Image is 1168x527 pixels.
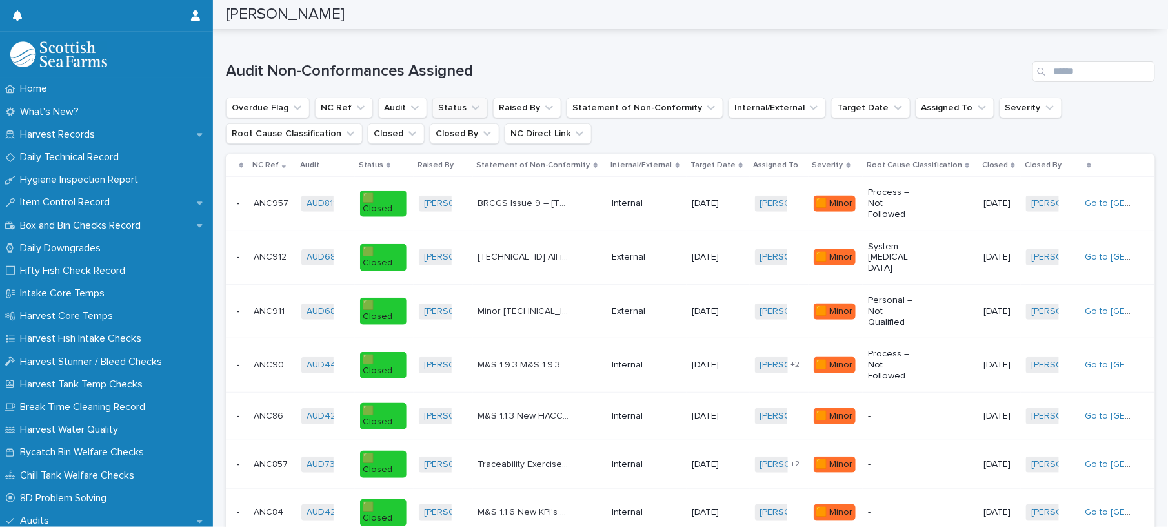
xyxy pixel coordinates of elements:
a: [PERSON_NAME] [424,411,494,422]
p: Daily Technical Record [15,151,129,163]
p: Process – Not Followed [868,187,914,220]
a: [PERSON_NAME] [760,360,831,371]
p: Harvest Core Temps [15,310,123,322]
button: Overdue Flag [226,98,310,118]
p: NC Ref [252,158,279,172]
span: + 2 [790,460,800,468]
div: 🟧 Minor [814,304,856,320]
button: Statement of Non-Conformity [567,98,723,118]
p: Daily Downgrades [15,242,111,254]
p: Box and Bin Checks Record [15,220,151,232]
p: Internal [612,459,658,470]
p: Closed [982,158,1008,172]
p: - [236,408,242,422]
p: Harvest Water Quality [15,424,128,436]
div: 🟧 Minor [814,196,856,212]
p: - [868,507,914,518]
button: Target Date [831,98,911,118]
div: 🟩 Closed [360,298,406,325]
p: [DATE] [692,198,738,209]
p: 8D Problem Solving [15,492,117,504]
p: Internal [612,411,658,422]
p: [DATE] [983,459,1016,470]
a: AUD689 [307,252,341,263]
a: AUD811 [307,198,336,209]
p: ANC90 [254,357,287,371]
p: Assigned To [754,158,799,172]
p: Bycatch Bin Welfare Checks [15,446,154,459]
p: Traceability Exercise Documents - Well Boat Transport Sheet & Treatment Sheet shows a starve of 4... [478,457,573,470]
button: Closed By [430,123,499,144]
p: Intake Core Temps [15,287,115,300]
p: Process – Not Followed [868,349,914,381]
p: - [236,357,242,371]
p: Internal [612,360,658,371]
button: Assigned To [916,98,994,118]
button: Audit [378,98,427,118]
div: 🟧 Minor [814,504,856,521]
p: Audit [300,158,319,172]
a: [PERSON_NAME] [424,360,494,371]
p: Minor 4.3.6.2 Designated cleaning tools and hoses shall be stored in such a way to prevent contam... [478,304,573,317]
p: - [236,457,242,470]
a: [PERSON_NAME] [424,252,494,263]
a: [PERSON_NAME] [760,252,831,263]
p: - [236,304,242,317]
p: Home [15,83,57,95]
p: [DATE] [692,507,738,518]
p: Harvest Stunner / Bleed Checks [15,356,172,368]
p: - [868,459,914,470]
p: Chill Tank Welfare Checks [15,470,145,482]
p: ANC957 [254,196,291,209]
p: 4.1.8.1 All items within production and storage areas made from glass and hard plastic shall be i... [478,249,573,263]
a: [PERSON_NAME] [424,459,494,470]
a: [PERSON_NAME] [1031,198,1102,209]
p: Harvest Tank Temp Checks [15,378,153,391]
p: [DATE] [692,306,738,317]
a: [PERSON_NAME] [760,459,831,470]
a: AUD689 [307,306,341,317]
p: [DATE] [692,411,738,422]
div: 🟩 Closed [360,451,406,478]
h1: Audit Non-Conformances Assigned [226,62,1027,81]
p: ANC857 [254,457,290,470]
p: - [236,504,242,518]
button: Root Cause Classification [226,123,363,144]
a: [PERSON_NAME] [760,306,831,317]
a: [PERSON_NAME] [760,411,831,422]
p: Harvest Fish Intake Checks [15,333,152,345]
p: External [612,306,658,317]
p: Closed By [1025,158,1062,172]
p: - [236,196,242,209]
p: [DATE] [692,459,738,470]
p: Internal [612,507,658,518]
p: Internal/External [611,158,672,172]
a: [PERSON_NAME] [760,198,831,209]
p: Item Control Record [15,196,120,209]
p: Break Time Cleaning Record [15,401,156,413]
button: Raised By [493,98,561,118]
button: Status [432,98,488,118]
button: Severity [1000,98,1062,118]
p: [DATE] [983,360,1016,371]
p: ANC86 [254,408,286,422]
p: [DATE] [983,252,1016,263]
div: 🟧 Minor [814,249,856,265]
tr: -- ANC911ANC911 AUD689 🟩 Closed[PERSON_NAME] Minor [TECHNICAL_ID] Designated cleaning tools and h... [226,284,1155,338]
p: [DATE] [983,306,1016,317]
div: 🟩 Closed [360,244,406,271]
tr: -- ANC957ANC957 AUD811 🟩 Closed[PERSON_NAME] BRCGS Issue 9 – [TECHNICAL_ID] QMS-245a/b/c Shetland... [226,177,1155,231]
p: Raised By [418,158,454,172]
p: M&S 1.1.3 New HACCP team to be updated in the HACCP manual to include the new SSFS members. [478,408,573,422]
p: [DATE] [983,411,1016,422]
input: Search [1032,61,1155,82]
p: External [612,252,658,263]
a: [PERSON_NAME] [1031,411,1102,422]
a: [PERSON_NAME] [1031,252,1102,263]
p: What's New? [15,106,89,118]
button: Closed [368,123,425,144]
a: [PERSON_NAME] [424,507,494,518]
p: ANC912 [254,249,289,263]
a: AUD44 [307,360,336,371]
tr: -- ANC912ANC912 AUD689 🟩 Closed[PERSON_NAME] [TECHNICAL_ID] All items within production and stora... [226,231,1155,284]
